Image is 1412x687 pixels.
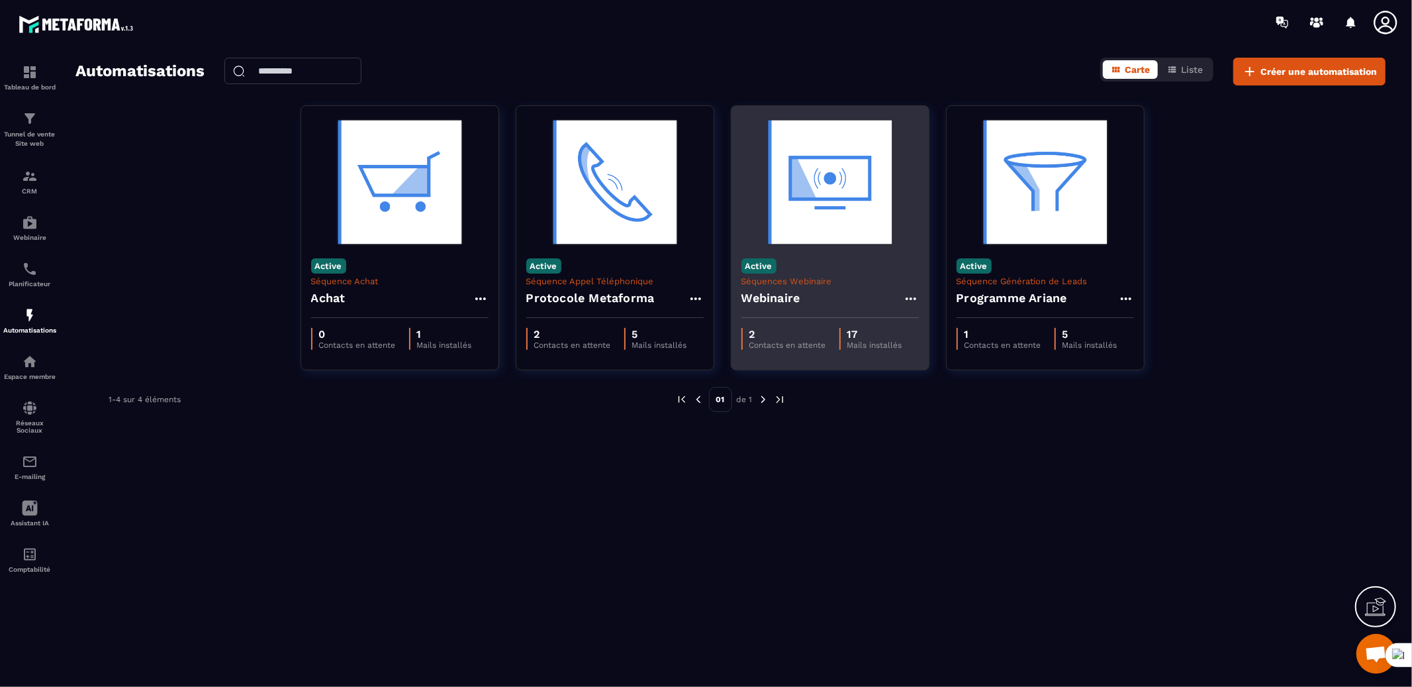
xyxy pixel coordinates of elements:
a: formationformationTableau de bord [3,54,56,101]
p: 2 [534,328,611,341]
a: automationsautomationsWebinaire [3,205,56,251]
img: accountant [22,547,38,562]
img: automations [22,215,38,231]
p: Séquences Webinaire [741,276,919,286]
p: 0 [319,328,396,341]
a: Assistant IA [3,490,56,537]
img: formation [22,111,38,127]
p: Mails installés [632,341,687,350]
p: Contacts en attente [965,341,1041,350]
p: Séquence Achat [311,276,489,286]
p: Mails installés [847,341,902,350]
a: automationsautomationsEspace membre [3,344,56,390]
img: automation-background [311,116,489,248]
p: Réseaux Sociaux [3,419,56,434]
p: 5 [632,328,687,341]
div: Mở cuộc trò chuyện [1356,634,1396,674]
p: Active [311,258,346,274]
img: automation-background [741,116,919,248]
p: Active [526,258,561,274]
p: E-mailing [3,473,56,480]
h4: Webinaire [741,289,800,307]
img: next [774,394,786,405]
button: Créer une automatisation [1233,58,1386,85]
p: 2 [749,328,826,341]
p: Active [741,258,777,274]
p: Espace membre [3,373,56,380]
img: next [757,394,769,405]
p: 1 [965,328,1041,341]
img: formation [22,64,38,80]
p: Assistant IA [3,519,56,527]
h4: Protocole Metaforma [526,289,655,307]
img: logo [19,12,138,36]
p: Mails installés [417,341,472,350]
p: Contacts en attente [534,341,611,350]
img: automation-background [526,116,704,248]
img: prev [692,394,704,405]
img: email [22,454,38,470]
p: Active [957,258,992,274]
h4: Achat [311,289,346,307]
a: social-networksocial-networkRéseaux Sociaux [3,390,56,444]
a: formationformationTunnel de vente Site web [3,101,56,158]
span: Créer une automatisation [1260,65,1377,78]
a: accountantaccountantComptabilité [3,537,56,583]
a: formationformationCRM [3,158,56,205]
p: Comptabilité [3,566,56,573]
p: Automatisations [3,327,56,334]
p: 1-4 sur 4 éléments [109,395,181,404]
p: Séquence Génération de Leads [957,276,1134,286]
p: Planificateur [3,280,56,288]
p: Mails installés [1062,341,1117,350]
p: Tableau de bord [3,83,56,91]
p: Séquence Appel Téléphonique [526,276,704,286]
p: 5 [1062,328,1117,341]
button: Carte [1103,60,1158,79]
img: automations [22,354,38,370]
p: CRM [3,187,56,195]
h2: Automatisations [75,58,205,85]
p: Tunnel de vente Site web [3,130,56,148]
p: 1 [417,328,472,341]
span: Carte [1125,64,1150,75]
a: automationsautomationsAutomatisations [3,297,56,344]
img: formation [22,168,38,184]
img: automations [22,307,38,323]
h4: Programme Ariane [957,289,1067,307]
span: Liste [1181,64,1203,75]
button: Liste [1159,60,1211,79]
img: scheduler [22,261,38,277]
p: 01 [709,387,732,412]
a: emailemailE-mailing [3,444,56,490]
p: 17 [847,328,902,341]
img: prev [676,394,688,405]
a: schedulerschedulerPlanificateur [3,251,56,297]
p: Contacts en attente [319,341,396,350]
img: automation-background [957,116,1134,248]
img: social-network [22,400,38,416]
p: de 1 [737,394,753,405]
p: Contacts en attente [749,341,826,350]
p: Webinaire [3,234,56,241]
